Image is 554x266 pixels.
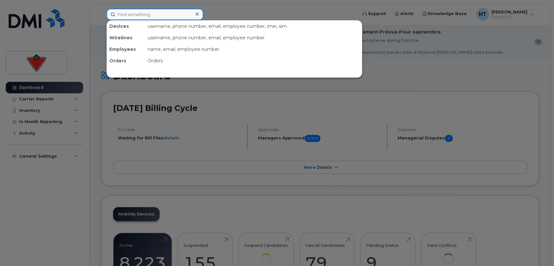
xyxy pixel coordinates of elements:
div: username, phone number, email, employee number [145,32,362,43]
div: Employees [107,43,145,55]
div: username, phone number, email, employee number, imei, sim [145,20,362,32]
div: Orders [145,55,362,66]
div: Wirelines [107,32,145,43]
div: Orders [107,55,145,66]
div: name, email, employee number [145,43,362,55]
div: Devices [107,20,145,32]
